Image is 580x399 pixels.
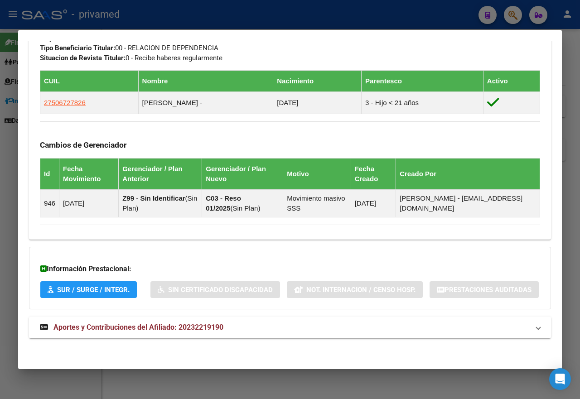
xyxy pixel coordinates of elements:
[40,281,137,298] button: SUR / SURGE / INTEGR.
[59,158,119,189] th: Fecha Movimiento
[40,71,139,92] th: CUIL
[40,158,59,189] th: Id
[362,71,483,92] th: Parentesco
[119,158,202,189] th: Gerenciador / Plan Anterior
[138,71,273,92] th: Nombre
[202,158,283,189] th: Gerenciador / Plan Nuevo
[40,189,59,217] td: 946
[40,54,222,62] span: 0 - Recibe haberes regularmente
[396,189,540,217] td: [PERSON_NAME] - [EMAIL_ADDRESS][DOMAIN_NAME]
[283,158,351,189] th: Motivo
[40,44,115,52] strong: Tipo Beneficiario Titular:
[206,194,241,212] strong: C03 - Reso 01/2025
[59,189,119,217] td: [DATE]
[351,158,396,189] th: Fecha Creado
[40,140,540,150] h3: Cambios de Gerenciador
[150,281,280,298] button: Sin Certificado Discapacidad
[40,54,126,62] strong: Situacion de Revista Titular:
[351,189,396,217] td: [DATE]
[57,286,130,294] span: SUR / SURGE / INTEGR.
[445,286,532,294] span: Prestaciones Auditadas
[362,92,483,114] td: 3 - Hijo < 21 años
[40,44,218,52] span: 00 - RELACION DE DEPENDENCIA
[273,92,362,114] td: [DATE]
[306,286,416,294] span: Not. Internacion / Censo Hosp.
[119,189,202,217] td: ( )
[168,286,273,294] span: Sin Certificado Discapacidad
[122,194,197,212] span: Sin Plan
[44,99,86,106] span: 27506727826
[202,189,283,217] td: ( )
[53,323,223,332] span: Aportes y Contribuciones del Afiliado: 20232219190
[29,317,551,338] mat-expansion-panel-header: Aportes y Contribuciones del Afiliado: 20232219190
[430,281,539,298] button: Prestaciones Auditadas
[138,92,273,114] td: [PERSON_NAME] -
[287,281,423,298] button: Not. Internacion / Censo Hosp.
[283,189,351,217] td: Movimiento masivo SSS
[483,71,540,92] th: Activo
[233,204,258,212] span: Sin Plan
[122,194,185,202] strong: Z99 - Sin Identificar
[396,158,540,189] th: Creado Por
[273,71,362,92] th: Nacimiento
[40,264,540,274] h3: Información Prestacional:
[549,368,571,390] div: Open Intercom Messenger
